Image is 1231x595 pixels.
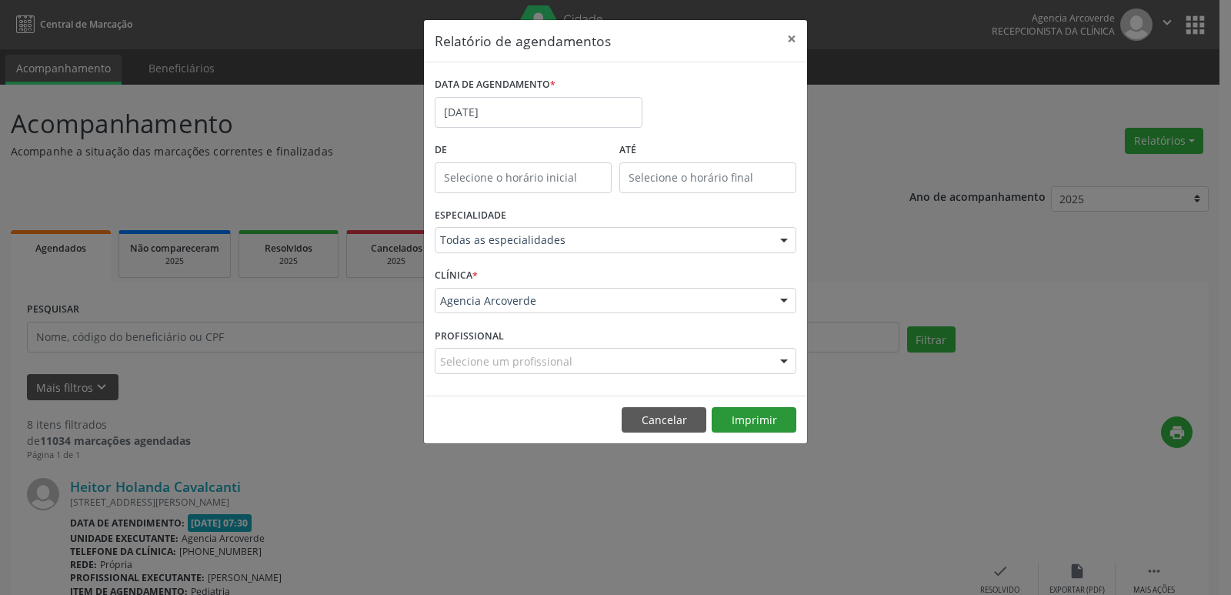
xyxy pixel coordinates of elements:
label: De [435,139,612,162]
span: Todas as especialidades [440,232,765,248]
label: ATÉ [619,139,796,162]
label: CLÍNICA [435,264,478,288]
input: Selecione o horário final [619,162,796,193]
button: Cancelar [622,407,706,433]
button: Imprimir [712,407,796,433]
span: Selecione um profissional [440,353,572,369]
label: DATA DE AGENDAMENTO [435,73,555,97]
label: PROFISSIONAL [435,324,504,348]
button: Close [776,20,807,58]
span: Agencia Arcoverde [440,293,765,309]
input: Selecione o horário inicial [435,162,612,193]
h5: Relatório de agendamentos [435,31,611,51]
label: ESPECIALIDADE [435,204,506,228]
input: Selecione uma data ou intervalo [435,97,642,128]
